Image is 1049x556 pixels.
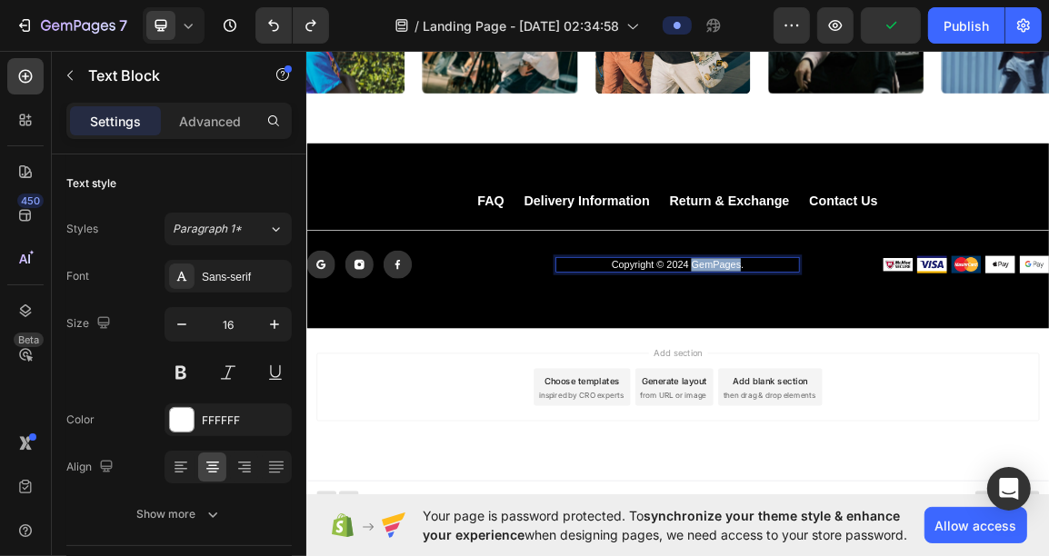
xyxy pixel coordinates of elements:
[612,511,747,528] span: then drag & drop elements
[847,315,891,341] img: gempages_432750572815254551-24c61b17-5600-4673-a638-911da39f77af.webp
[928,7,1004,44] button: Publish
[997,315,1041,341] img: gempages_432750572815254551-69bd161a-3959-49e6-a265-a61938ccaba0.webp
[490,511,587,528] span: from URL or image
[987,467,1031,511] div: Open Intercom Messenger
[924,507,1027,543] button: Allow access
[897,315,941,341] img: gempages_432750572815254551-a0170e2c-788b-404c-844e-5845c7f4e224.webp
[739,223,840,247] a: Contact Us
[17,194,44,208] div: 450
[66,312,115,336] div: Size
[202,412,287,429] div: FFFFFF
[90,112,141,131] p: Settings
[66,175,116,192] div: Text style
[119,15,127,36] p: 7
[66,221,98,237] div: Styles
[66,412,95,428] div: Color
[534,223,710,247] a: Return & Exchange
[66,455,117,480] div: Align
[415,16,419,35] span: /
[66,268,89,284] div: Font
[88,65,243,86] p: Text Block
[66,498,292,531] button: Show more
[255,7,329,44] div: Undo/Redo
[179,112,241,131] p: Advanced
[947,315,991,341] img: gempages_432750572815254551-8329c00d-0af3-4d82-ae8e-1c5ac38532c4.webp
[944,16,989,35] div: Publish
[423,508,900,542] span: synchronize your theme style & enhance your experience
[366,317,725,340] div: Rich Text Editor. Editing area: main
[341,511,465,528] span: inspired by CRO experts
[202,269,287,285] div: Sans-serif
[165,213,292,245] button: Paragraph 1*
[503,448,589,467] span: Add section
[493,489,588,508] div: Generate layout
[423,16,619,35] span: Landing Page - [DATE] 02:34:58
[625,489,736,508] div: Add blank section
[14,333,44,347] div: Beta
[368,319,724,338] p: Copyright © 2024 GemPages.
[7,7,135,44] button: 7
[320,223,505,247] a: Delivery Information
[350,489,460,508] div: Choose templates
[137,505,222,523] div: Show more
[934,516,1016,535] span: Allow access
[306,41,1049,504] iframe: Design area
[173,221,242,237] span: Paragraph 1*
[423,506,924,544] span: Your page is password protected. To when designing pages, we need access to your store password.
